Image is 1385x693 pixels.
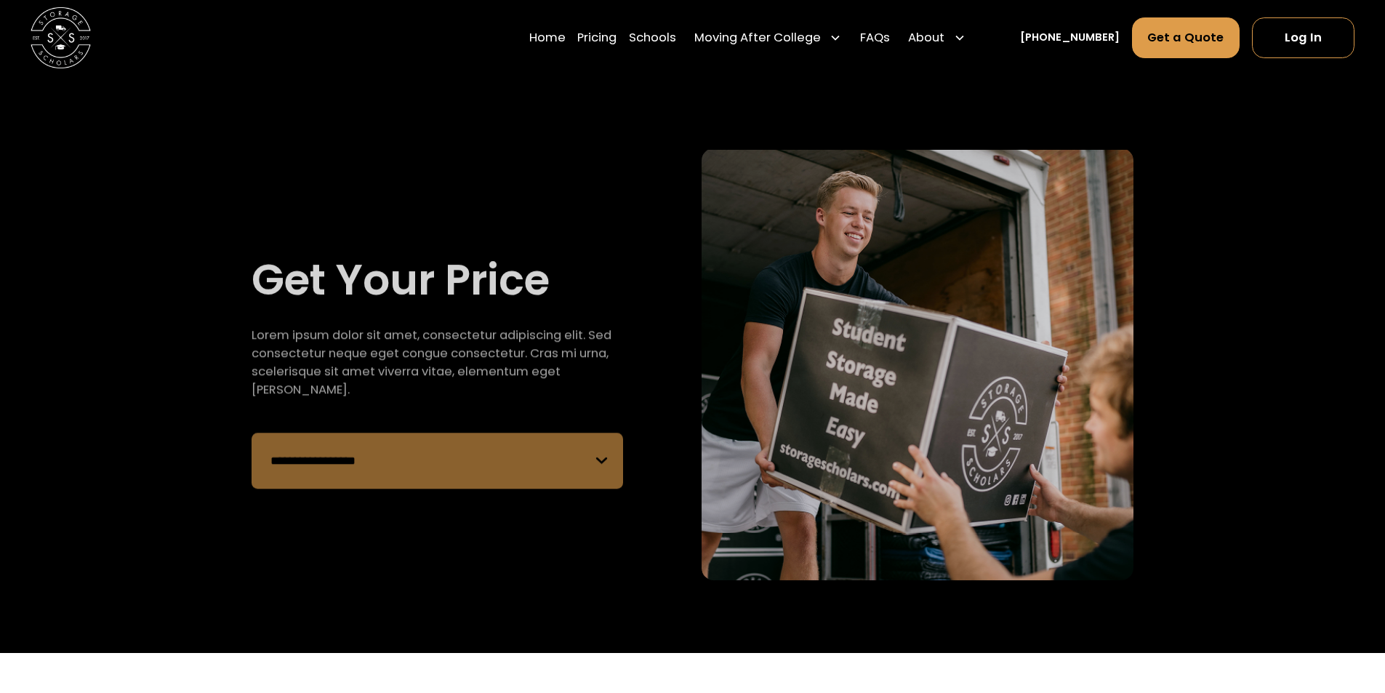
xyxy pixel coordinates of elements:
[577,17,617,59] a: Pricing
[252,433,623,489] form: Remind Form
[902,17,972,59] div: About
[860,17,890,59] a: FAQs
[31,7,91,68] img: Storage Scholars main logo
[702,150,1133,582] img: storage scholar
[629,17,676,59] a: Schools
[689,17,848,59] div: Moving After College
[31,7,91,68] a: home
[1020,30,1120,46] a: [PHONE_NUMBER]
[1252,17,1354,58] a: Log In
[529,17,566,59] a: Home
[908,29,944,47] div: About
[1132,17,1240,58] a: Get a Quote
[252,252,550,308] h1: Get Your Price
[252,327,623,399] div: Lorem ipsum dolor sit amet, consectetur adipiscing elit. Sed consectetur neque eget congue consec...
[694,29,821,47] div: Moving After College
